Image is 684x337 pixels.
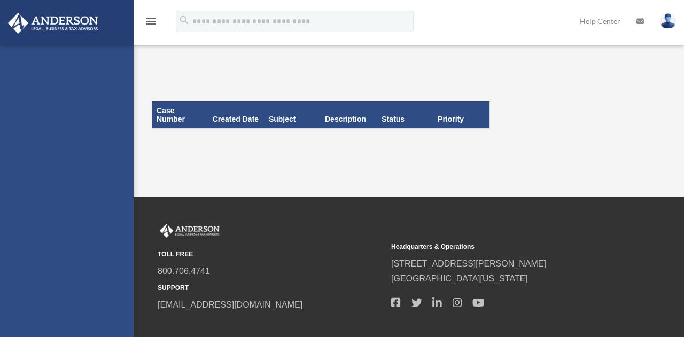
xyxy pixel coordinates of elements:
a: [STREET_ADDRESS][PERSON_NAME] [391,259,546,268]
a: [EMAIL_ADDRESS][DOMAIN_NAME] [158,300,302,309]
img: User Pic [660,13,676,29]
th: Subject [265,101,321,129]
small: TOLL FREE [158,249,384,260]
a: [GEOGRAPHIC_DATA][US_STATE] [391,274,528,283]
small: Headquarters & Operations [391,241,617,253]
i: menu [144,15,157,28]
img: Anderson Advisors Platinum Portal [158,224,222,238]
img: Anderson Advisors Platinum Portal [5,13,102,34]
i: search [178,14,190,26]
a: 800.706.4741 [158,267,210,276]
a: menu [144,19,157,28]
small: SUPPORT [158,283,384,294]
th: Created Date [208,101,265,129]
th: Description [321,101,377,129]
th: Priority [433,101,489,129]
th: Status [377,101,433,129]
th: Case Number [152,101,208,129]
